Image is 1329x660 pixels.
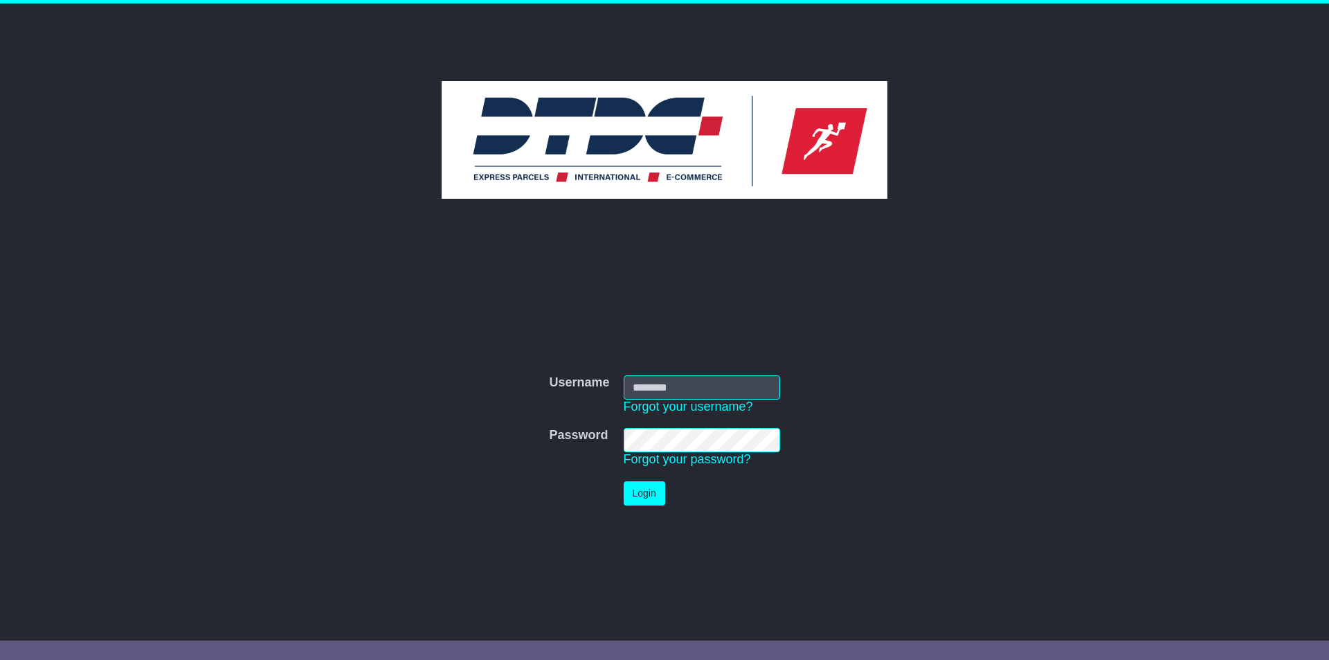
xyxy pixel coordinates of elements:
a: Forgot your password? [624,452,751,466]
a: Forgot your username? [624,400,753,413]
button: Login [624,481,665,506]
label: Username [549,375,609,391]
label: Password [549,428,608,443]
img: DTDC Australia [442,81,887,199]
